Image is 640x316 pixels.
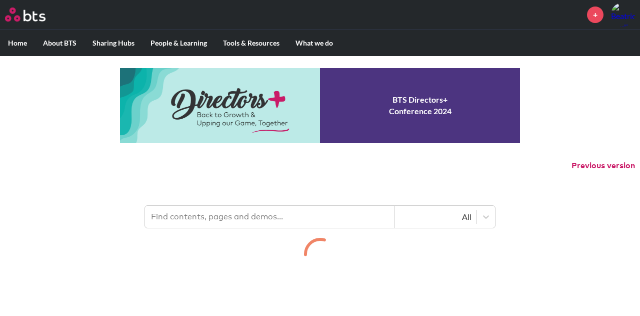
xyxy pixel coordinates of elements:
button: Previous version [571,160,635,171]
a: + [587,7,603,23]
label: About BTS [35,30,84,56]
label: People & Learning [142,30,215,56]
img: BTS Logo [5,8,45,22]
a: Go home [5,8,64,22]
label: Tools & Resources [215,30,287,56]
a: Profile [611,3,635,27]
label: Sharing Hubs [84,30,142,56]
a: Conference 2024 [120,68,520,143]
input: Find contents, pages and demos... [145,206,395,228]
div: All [400,211,471,222]
label: What we do [287,30,341,56]
img: Beatrice Spuling [611,3,635,27]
